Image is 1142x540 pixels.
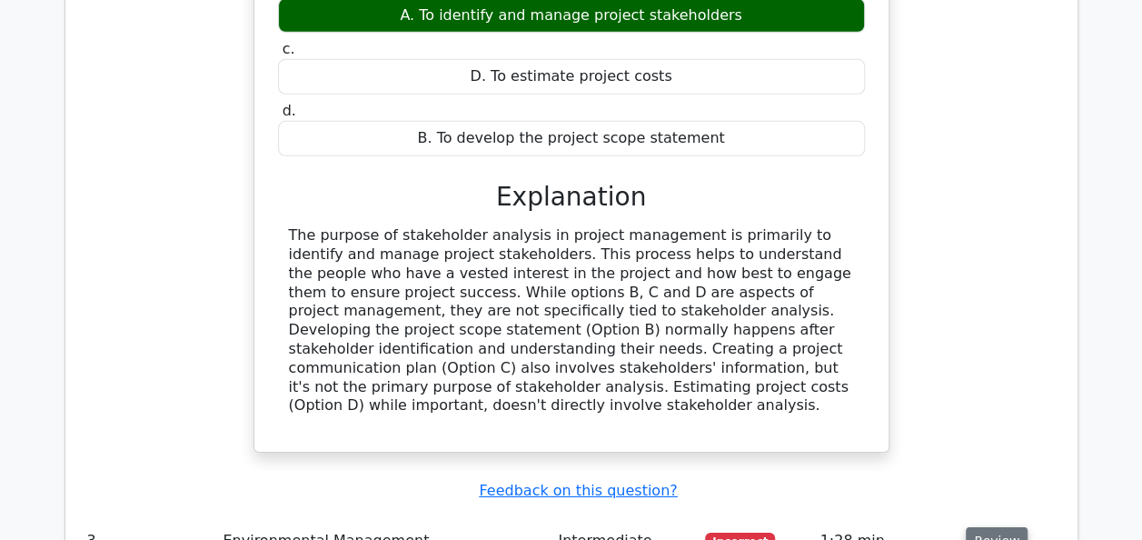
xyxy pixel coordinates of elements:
div: The purpose of stakeholder analysis in project management is primarily to identify and manage pro... [289,226,854,415]
div: D. To estimate project costs [278,59,865,95]
span: d. [283,102,296,119]
h3: Explanation [289,182,854,213]
div: B. To develop the project scope statement [278,121,865,156]
span: c. [283,40,295,57]
a: Feedback on this question? [479,482,677,499]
